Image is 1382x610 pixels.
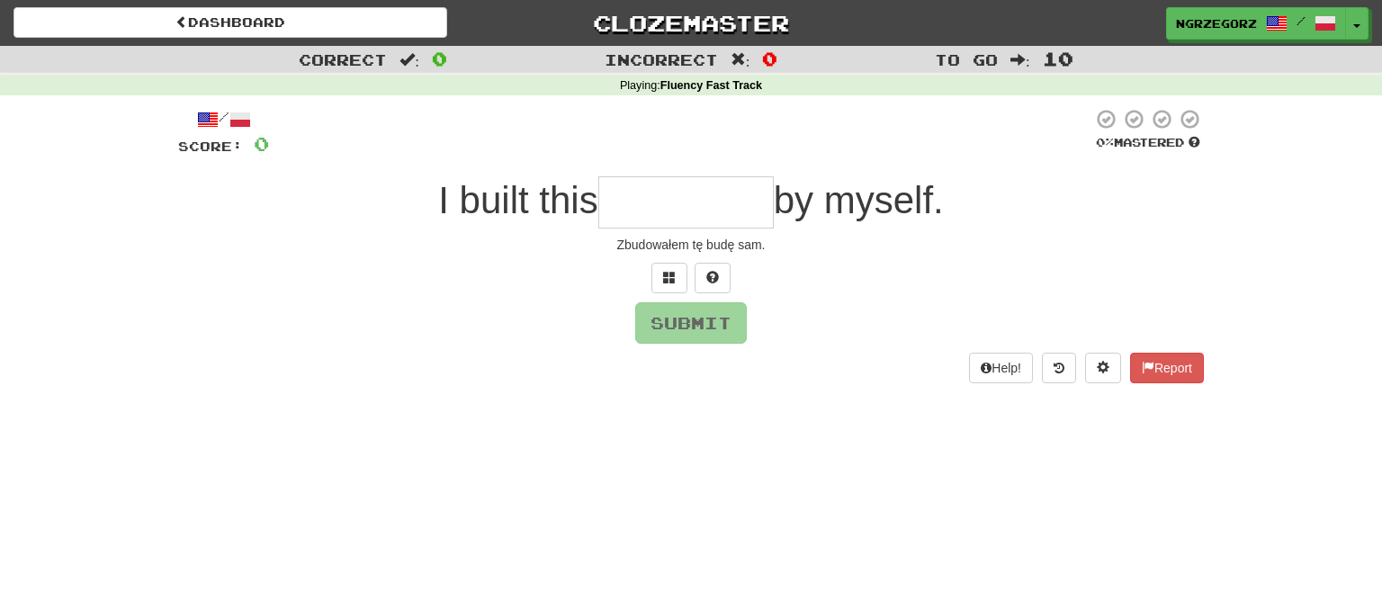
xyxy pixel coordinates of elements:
button: Report [1130,353,1204,383]
a: ngrzegorz / [1166,7,1346,40]
div: Zbudowałem tę budę sam. [178,236,1204,254]
span: Score: [178,139,243,154]
span: ngrzegorz [1176,15,1257,31]
span: 0 [432,48,447,69]
button: Switch sentence to multiple choice alt+p [651,263,687,293]
span: : [1010,52,1030,67]
span: : [399,52,419,67]
span: / [1297,14,1306,27]
span: Correct [299,50,387,68]
span: : [731,52,750,67]
div: / [178,108,269,130]
span: by myself. [774,179,944,221]
span: I built this [438,179,597,221]
span: 0 [762,48,777,69]
button: Single letter hint - you only get 1 per sentence and score half the points! alt+h [695,263,731,293]
button: Help! [969,353,1033,383]
span: To go [935,50,998,68]
button: Round history (alt+y) [1042,353,1076,383]
span: Incorrect [605,50,718,68]
a: Dashboard [13,7,447,38]
strong: Fluency Fast Track [660,79,762,92]
span: 10 [1043,48,1073,69]
button: Submit [635,302,747,344]
span: 0 [254,132,269,155]
a: Clozemaster [474,7,908,39]
span: 0 % [1096,135,1114,149]
div: Mastered [1092,135,1204,151]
